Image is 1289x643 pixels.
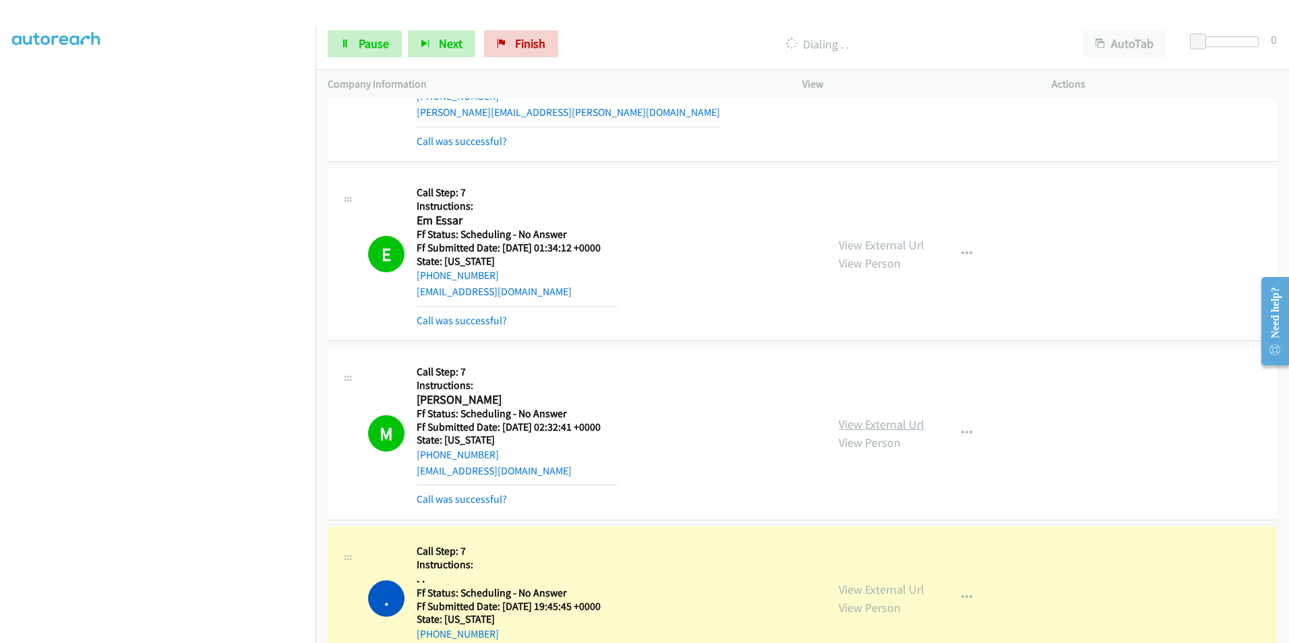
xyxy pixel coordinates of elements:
h5: State: [US_STATE] [417,433,618,447]
a: View External Url [839,582,924,597]
a: Finish [484,30,558,57]
a: [PHONE_NUMBER] [417,627,499,640]
a: View External Url [839,237,924,253]
h5: Ff Status: Scheduling - No Answer [417,228,618,241]
iframe: Dialpad [12,1,316,641]
h1: E [368,236,404,272]
h1: . [368,580,404,617]
h2: . . [417,571,618,586]
span: Next [439,36,462,51]
a: Pause [328,30,402,57]
p: Company Information [328,76,778,92]
a: [PHONE_NUMBER] [417,269,499,282]
a: [PHONE_NUMBER] [417,448,499,461]
h5: Call Step: 7 [417,186,618,200]
h5: Ff Status: Scheduling - No Answer [417,407,618,421]
h5: Ff Status: Scheduling - No Answer [417,586,618,600]
a: View Person [839,435,901,450]
a: View Person [839,255,901,271]
button: AutoTab [1083,30,1166,57]
p: View [802,76,1027,92]
span: Finish [515,36,545,51]
h1: M [368,415,404,452]
h2: [PERSON_NAME] [417,392,618,408]
div: 0 [1271,30,1277,49]
span: Pause [359,36,389,51]
div: Delay between calls (in seconds) [1197,36,1259,47]
a: [PERSON_NAME][EMAIL_ADDRESS][PERSON_NAME][DOMAIN_NAME] [417,106,720,119]
p: Dialing . . [576,35,1058,53]
button: Next [408,30,475,57]
p: Actions [1052,76,1277,92]
h5: Instructions: [417,200,618,213]
h5: Call Step: 7 [417,365,618,379]
h5: Ff Submitted Date: [DATE] 19:45:45 +0000 [417,600,618,613]
h5: Instructions: [417,558,618,572]
a: Call was successful? [417,135,507,148]
h5: Ff Submitted Date: [DATE] 01:34:12 +0000 [417,241,618,255]
h2: Em Essar [417,213,618,228]
a: View External Url [839,417,924,432]
iframe: Resource Center [1250,268,1289,375]
h5: Call Step: 7 [417,545,618,558]
h5: Ff Submitted Date: [DATE] 02:32:41 +0000 [417,421,618,434]
a: [EMAIL_ADDRESS][DOMAIN_NAME] [417,464,572,477]
h5: Instructions: [417,379,618,392]
a: View Person [839,600,901,615]
h5: State: [US_STATE] [417,613,618,626]
a: [EMAIL_ADDRESS][DOMAIN_NAME] [417,285,572,298]
a: Call was successful? [417,493,507,506]
h5: State: [US_STATE] [417,255,618,268]
a: Call was successful? [417,314,507,327]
